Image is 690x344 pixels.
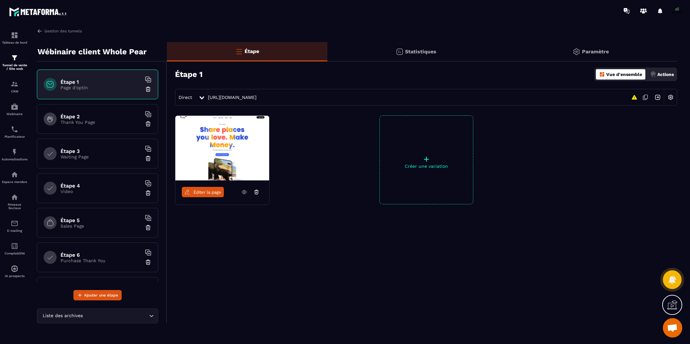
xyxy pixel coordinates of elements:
span: Ajouter une étape [84,292,118,298]
p: CRM [2,90,27,93]
img: social-network [11,193,18,201]
span: Liste des archives [41,312,84,319]
img: scheduler [11,125,18,133]
p: Page d'optin [60,85,141,90]
img: dashboard-orange.40269519.svg [599,71,605,77]
img: actions.d6e523a2.png [650,71,656,77]
img: arrow-next.bcc2205e.svg [652,91,664,103]
p: Planificateur [2,135,27,138]
p: Webinaire [2,112,27,116]
img: formation [11,54,18,62]
p: + [380,155,473,164]
p: Waiting Page [60,154,141,159]
p: E-mailing [2,229,27,232]
img: arrow [37,28,43,34]
a: schedulerschedulerPlanificateur [2,121,27,143]
h6: Étape 5 [60,217,141,223]
p: Tunnel de vente / Site web [2,63,27,70]
a: Ouvrir le chat [663,318,682,338]
span: Éditer la page [193,190,221,195]
img: logo [9,6,67,17]
h6: Étape 4 [60,183,141,189]
h3: Étape 1 [175,70,203,79]
h6: Étape 6 [60,252,141,258]
a: automationsautomationsWebinaire [2,98,27,121]
p: Sales Page [60,223,141,229]
img: setting-w.858f3a88.svg [664,91,677,103]
a: formationformationTunnel de vente / Site web [2,49,27,75]
a: accountantaccountantComptabilité [2,237,27,260]
a: social-networksocial-networkRéseaux Sociaux [2,188,27,215]
p: Thank You Page [60,120,141,125]
img: formation [11,80,18,88]
p: IA prospects [2,274,27,278]
img: setting-gr.5f69749f.svg [573,48,580,56]
img: trash [145,86,151,92]
img: formation [11,31,18,39]
p: Statistiques [405,48,436,55]
p: Paramètre [582,48,609,55]
a: emailemailE-mailing [2,215,27,237]
p: Réseaux Sociaux [2,203,27,210]
img: accountant [11,242,18,250]
h6: Étape 2 [60,113,141,120]
img: image [175,116,269,180]
p: Wébinaire client Whole Pear [38,45,147,58]
p: Comptabilité [2,252,27,255]
p: Automatisations [2,157,27,161]
a: [URL][DOMAIN_NAME] [208,95,257,100]
img: trash [145,155,151,162]
img: trash [145,259,151,265]
img: automations [11,148,18,156]
h6: Étape 3 [60,148,141,154]
img: trash [145,190,151,196]
img: email [11,220,18,227]
a: automationsautomationsEspace membre [2,166,27,188]
h6: Étape 1 [60,79,141,85]
a: Éditer la page [182,187,224,197]
img: automations [11,103,18,111]
span: Direct [179,95,192,100]
p: Actions [657,72,674,77]
p: Vue d'ensemble [606,72,642,77]
p: Créer une variation [380,164,473,169]
img: automations [11,265,18,273]
div: Search for option [37,308,158,323]
img: bars-o.4a397970.svg [235,48,243,55]
input: Search for option [84,312,148,319]
p: Video [60,189,141,194]
a: formationformationTableau de bord [2,27,27,49]
img: trash [145,121,151,127]
a: formationformationCRM [2,75,27,98]
p: Espace membre [2,180,27,184]
p: Étape [245,48,259,54]
a: automationsautomationsAutomatisations [2,143,27,166]
img: trash [145,224,151,231]
p: Purchase Thank You [60,258,141,263]
button: Ajouter une étape [73,290,122,300]
a: Gestion des tunnels [37,28,82,34]
img: stats.20deebd0.svg [396,48,403,56]
p: Tableau de bord [2,41,27,44]
img: automations [11,171,18,178]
